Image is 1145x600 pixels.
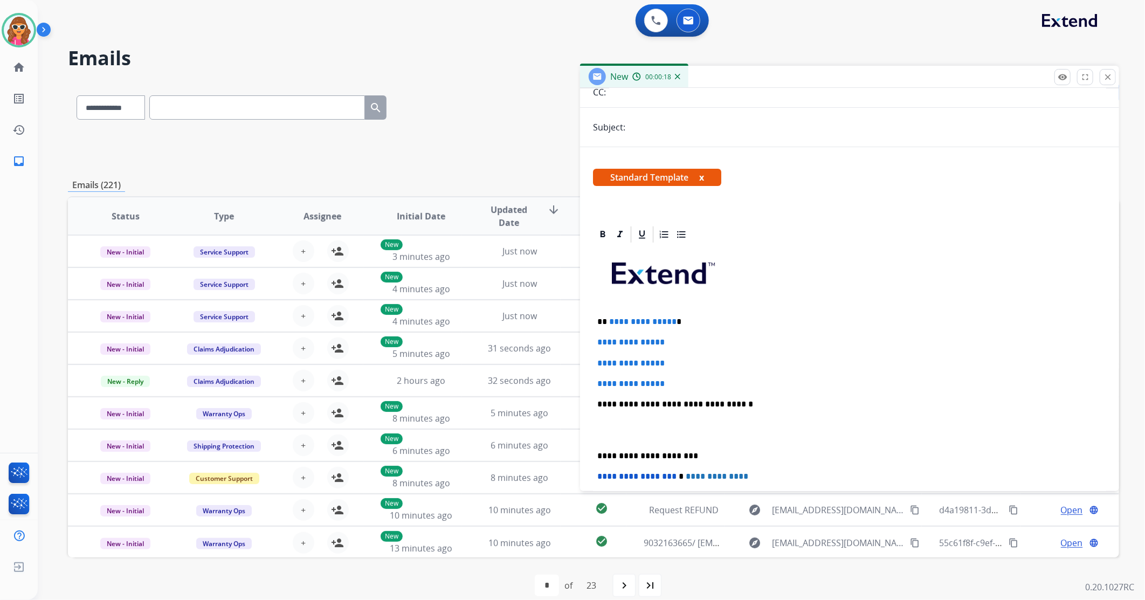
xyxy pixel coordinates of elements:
[301,439,306,452] span: +
[12,61,25,74] mat-icon: home
[301,471,306,484] span: +
[332,536,344,549] mat-icon: person_add
[397,375,445,387] span: 2 hours ago
[381,304,403,315] p: New
[644,579,657,592] mat-icon: last_page
[381,239,403,250] p: New
[1089,505,1099,515] mat-icon: language
[196,505,252,516] span: Warranty Ops
[772,536,905,549] span: [EMAIL_ADDRESS][DOMAIN_NAME]
[645,73,671,81] span: 00:00:18
[1009,538,1018,548] mat-icon: content_copy
[12,123,25,136] mat-icon: history
[301,536,306,549] span: +
[101,376,150,387] span: New - Reply
[578,575,605,596] div: 23
[301,277,306,290] span: +
[618,579,631,592] mat-icon: navigate_next
[1080,72,1090,82] mat-icon: fullscreen
[332,406,344,419] mat-icon: person_add
[301,245,306,258] span: +
[547,203,560,216] mat-icon: arrow_downward
[194,246,255,258] span: Service Support
[939,537,1098,549] span: 55c61f8f-c9ef-4443-9893-eb8b55c573e1
[593,86,606,99] p: CC:
[1009,505,1018,515] mat-icon: content_copy
[187,343,261,355] span: Claims Adjudication
[491,472,549,484] span: 8 minutes ago
[194,279,255,290] span: Service Support
[187,440,261,452] span: Shipping Protection
[100,538,150,549] span: New - Initial
[4,15,34,45] img: avatar
[564,579,572,592] div: of
[381,531,403,542] p: New
[392,348,450,360] span: 5 minutes ago
[392,251,450,263] span: 3 minutes ago
[381,466,403,477] p: New
[502,245,537,257] span: Just now
[593,169,721,186] span: Standard Template
[392,412,450,424] span: 8 minutes ago
[488,537,551,549] span: 10 minutes ago
[595,226,611,243] div: Bold
[194,311,255,322] span: Service Support
[100,343,150,355] span: New - Initial
[1085,581,1134,594] p: 0.20.1027RC
[939,504,1107,516] span: d4a19811-3ddb-4099-96ac-1995ea25d49e
[488,342,551,354] span: 31 seconds ago
[392,477,450,489] span: 8 minutes ago
[1103,72,1113,82] mat-icon: close
[12,92,25,105] mat-icon: list_alt
[596,535,609,548] mat-icon: check_circle
[196,408,252,419] span: Warranty Ops
[301,406,306,419] span: +
[332,277,344,290] mat-icon: person_add
[301,309,306,322] span: +
[749,536,762,549] mat-icon: explore
[502,310,537,322] span: Just now
[100,246,150,258] span: New - Initial
[488,375,551,387] span: 32 seconds ago
[910,505,920,515] mat-icon: content_copy
[214,210,234,223] span: Type
[502,278,537,289] span: Just now
[910,538,920,548] mat-icon: content_copy
[397,210,445,223] span: Initial Date
[749,504,762,516] mat-icon: explore
[332,245,344,258] mat-icon: person_add
[381,336,403,347] p: New
[293,240,314,262] button: +
[644,537,837,549] span: 9032163665/ [EMAIL_ADDRESS][DOMAIN_NAME]
[634,226,650,243] div: Underline
[699,171,704,184] button: x
[100,505,150,516] span: New - Initial
[381,272,403,282] p: New
[610,71,628,82] span: New
[649,504,719,516] span: Request REFUND
[293,499,314,521] button: +
[68,178,125,192] p: Emails (221)
[491,407,549,419] span: 5 minutes ago
[656,226,672,243] div: Ordered List
[12,155,25,168] mat-icon: inbox
[100,473,150,484] span: New - Initial
[612,226,628,243] div: Italic
[293,467,314,488] button: +
[1089,538,1099,548] mat-icon: language
[189,473,259,484] span: Customer Support
[293,337,314,359] button: +
[293,305,314,327] button: +
[488,504,551,516] span: 10 minutes ago
[293,532,314,554] button: +
[301,374,306,387] span: +
[301,504,306,516] span: +
[390,542,452,554] span: 13 minutes ago
[381,401,403,412] p: New
[332,342,344,355] mat-icon: person_add
[332,504,344,516] mat-icon: person_add
[332,439,344,452] mat-icon: person_add
[772,504,905,516] span: [EMAIL_ADDRESS][DOMAIN_NAME]
[673,226,689,243] div: Bullet List
[293,435,314,456] button: +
